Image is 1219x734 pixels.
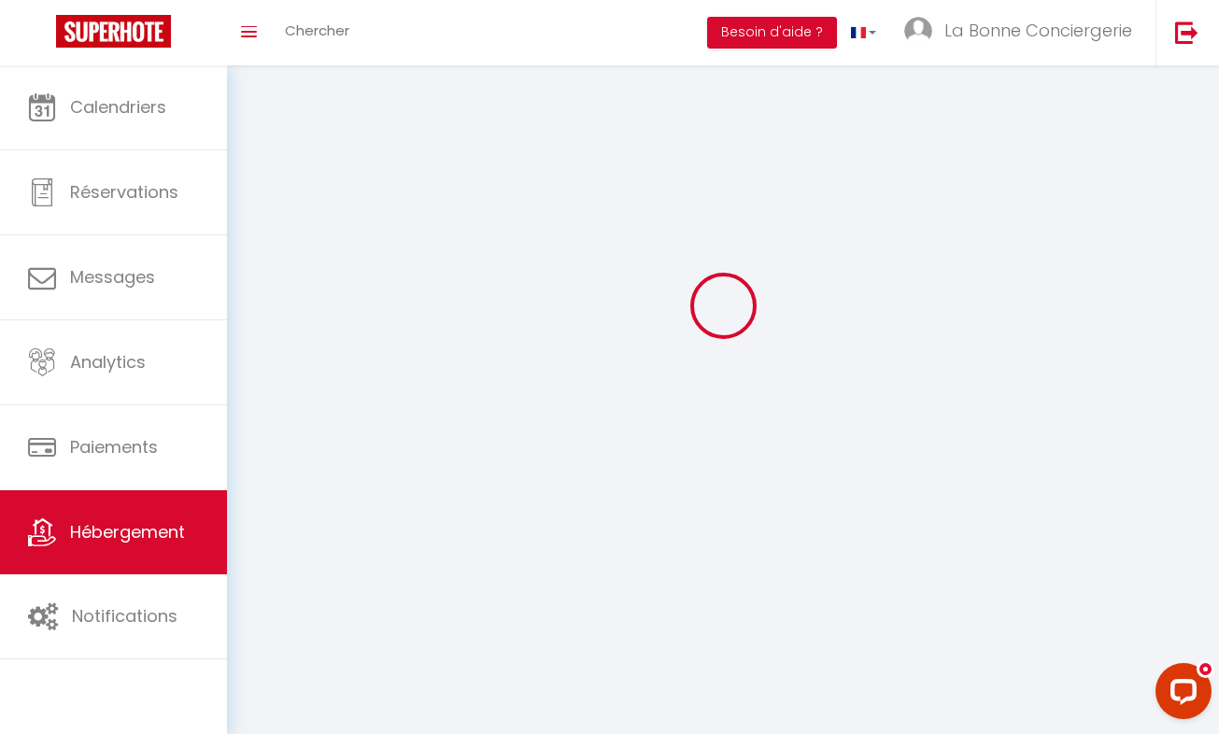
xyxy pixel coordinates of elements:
[70,435,158,459] span: Paiements
[285,21,349,40] span: Chercher
[72,604,177,628] span: Notifications
[56,15,171,48] img: Super Booking
[70,180,178,204] span: Réservations
[70,265,155,289] span: Messages
[707,17,837,49] button: Besoin d'aide ?
[70,520,185,543] span: Hébergement
[1175,21,1198,44] img: logout
[904,17,932,45] img: ...
[1141,656,1219,734] iframe: LiveChat chat widget
[944,19,1132,42] span: La Bonne Conciergerie
[70,95,166,119] span: Calendriers
[70,350,146,374] span: Analytics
